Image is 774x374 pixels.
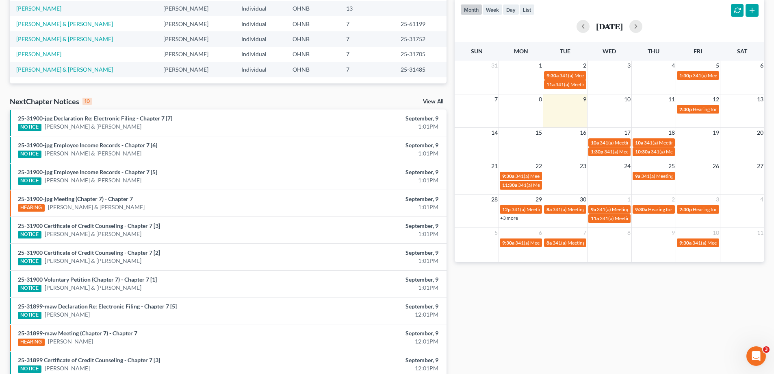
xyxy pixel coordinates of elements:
a: 25-31899-maw Meeting (Chapter 7) - Chapter 7 [18,330,137,337]
span: 1 [627,195,631,204]
div: NOTICE [18,285,41,292]
span: Hearing for [PERSON_NAME] [693,106,756,112]
div: September, 9 [304,114,438,122]
a: 25-31900-jpg Meeting (Chapter 7) - Chapter 7 [18,195,133,202]
span: 4 [671,61,676,70]
span: 341(a) Meeting of Creditors for [PERSON_NAME] & [PERSON_NAME] [555,81,704,87]
span: 13 [756,94,764,104]
div: September, 9 [304,276,438,284]
span: 28 [490,195,499,204]
span: Mon [514,48,528,55]
span: 6 [538,228,543,238]
span: 26 [712,161,720,171]
span: 30 [579,195,587,204]
button: month [460,4,482,15]
a: [PERSON_NAME] & [PERSON_NAME] [16,20,113,27]
td: 7 [340,47,394,62]
div: NOTICE [18,258,41,265]
span: 11:30a [502,182,517,188]
span: Thu [648,48,659,55]
td: 7 [340,16,394,31]
span: 3 [715,195,720,204]
div: 10 [82,98,92,105]
span: Tue [560,48,570,55]
span: 8 [538,94,543,104]
span: 9 [671,228,676,238]
span: 2 [671,195,676,204]
div: NOTICE [18,365,41,373]
td: Individual [235,62,286,77]
td: OHNB [286,31,340,46]
span: 341(a) Meeting of Creditors for [PERSON_NAME] & [PERSON_NAME] [553,240,701,246]
span: 23 [579,161,587,171]
td: OHNB [286,16,340,31]
span: 5 [494,228,499,238]
span: 12 [712,94,720,104]
div: September, 9 [304,195,438,203]
td: [PERSON_NAME] [157,16,235,31]
span: 11a [546,81,555,87]
span: Sun [471,48,483,55]
span: 8 [627,228,631,238]
td: 13 [340,1,394,16]
span: 31 [490,61,499,70]
span: 9a [635,173,640,179]
td: OHNB [286,62,340,77]
div: HEARING [18,339,45,346]
div: NextChapter Notices [10,96,92,106]
td: Individual [235,1,286,16]
span: 10a [591,140,599,146]
span: 3 [627,61,631,70]
a: [PERSON_NAME] & [PERSON_NAME] [45,284,141,292]
td: OHNB [286,1,340,16]
span: 1:30p [679,72,692,79]
span: 27 [756,161,764,171]
span: 1:30p [591,149,603,155]
button: week [482,4,503,15]
button: day [503,4,519,15]
span: 1 [538,61,543,70]
span: 24 [623,161,631,171]
a: [PERSON_NAME] [45,364,90,372]
span: 10a [635,140,643,146]
span: 11a [591,215,599,221]
a: [PERSON_NAME] [16,50,61,57]
a: [PERSON_NAME] [48,337,93,346]
span: 341(a) Meeting of Creditors for [PERSON_NAME] [597,206,702,212]
div: NOTICE [18,312,41,319]
span: 22 [535,161,543,171]
span: 10 [712,228,720,238]
div: 1:01PM [304,203,438,211]
span: 341(a) Meeting of Creditors for [PERSON_NAME] [600,140,705,146]
span: 15 [535,128,543,138]
div: September, 9 [304,356,438,364]
span: Fri [694,48,702,55]
iframe: Intercom live chat [746,346,766,366]
div: September, 9 [304,168,438,176]
span: 2:30p [679,206,692,212]
a: [PERSON_NAME] & [PERSON_NAME] [45,149,141,157]
a: 25-31900 Voluntary Petition (Chapter 7) - Chapter 7 [1] [18,276,157,283]
td: [PERSON_NAME] [157,1,235,16]
td: 7 [340,31,394,46]
a: [PERSON_NAME] & [PERSON_NAME] [45,122,141,131]
span: 8a [546,206,552,212]
td: 7 [340,62,394,77]
a: [PERSON_NAME] [45,311,90,319]
td: Individual [235,16,286,31]
a: 25-31899 Certificate of Credit Counseling - Chapter 7 [3] [18,357,160,363]
td: 25-61199 [394,16,447,31]
span: 19 [712,128,720,138]
span: 341(a) Meeting of Creditors for [PERSON_NAME] [515,173,620,179]
span: 341(a) Meeting of Creditors for [PERSON_NAME] [559,72,665,79]
a: [PERSON_NAME] & [PERSON_NAME] [45,230,141,238]
div: 1:01PM [304,257,438,265]
span: 20 [756,128,764,138]
a: 25-31900-jpg Employee Income Records - Chapter 7 [6] [18,142,157,149]
span: 9:30a [679,240,692,246]
a: 25-31900 Certificate of Credit Counseling - Chapter 7 [3] [18,222,160,229]
span: 10 [623,94,631,104]
a: [PERSON_NAME] & [PERSON_NAME] [48,203,145,211]
td: OHNB [286,47,340,62]
span: 17 [623,128,631,138]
